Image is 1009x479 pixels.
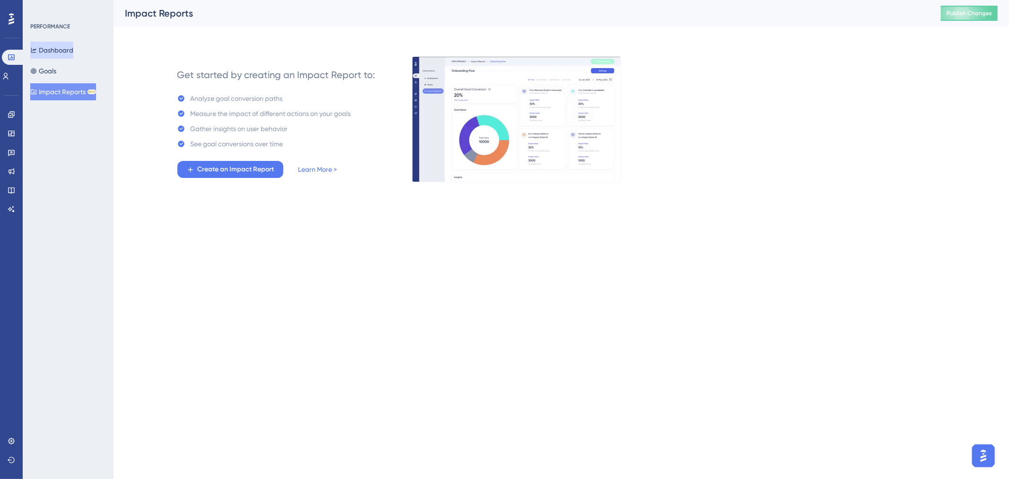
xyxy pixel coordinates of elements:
[191,123,288,134] div: Gather insights on user behavior
[125,7,917,20] div: Impact Reports
[191,108,351,119] div: Measure the impact of different actions on your goals
[412,56,621,182] img: e8cc2031152ba83cd32f6b7ecddf0002.gif
[30,83,96,100] button: Impact ReportsBETA
[969,442,998,470] iframe: UserGuiding AI Assistant Launcher
[30,23,70,30] div: PERFORMANCE
[88,89,96,94] div: BETA
[941,6,998,21] button: Publish Changes
[191,93,283,104] div: Analyze goal conversion paths
[177,68,376,81] div: Get started by creating an Impact Report to:
[30,62,56,80] button: Goals
[191,138,283,150] div: See goal conversions over time
[197,164,274,175] span: Create an Impact Report
[177,161,283,178] button: Create an Impact Report
[298,164,337,175] a: Learn More >
[947,9,992,17] span: Publish Changes
[30,42,73,59] button: Dashboard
